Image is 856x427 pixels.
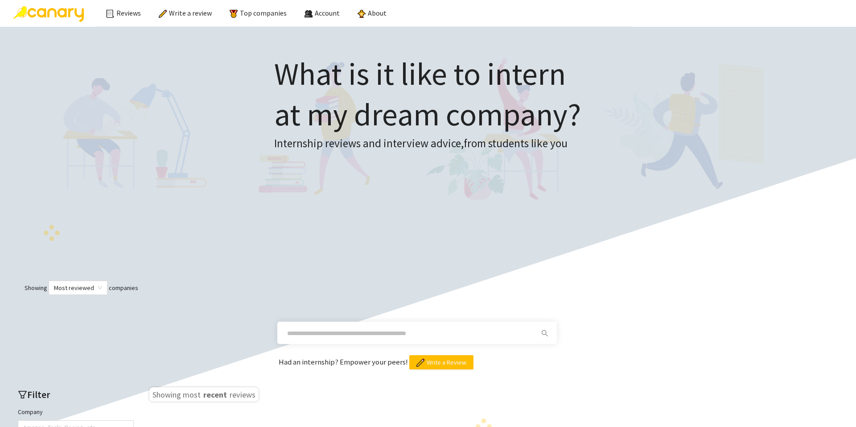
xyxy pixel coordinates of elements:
a: Top companies [230,8,287,17]
span: Account [315,8,340,17]
div: Showing companies [9,281,847,295]
img: pencil.png [416,359,424,367]
button: Write a Review [409,355,473,369]
h3: Showing most reviews [149,387,259,402]
span: search [538,330,551,337]
span: Had an internship? Empower your peers! [279,357,409,367]
span: filter [18,390,27,399]
span: Most reviewed [54,281,102,294]
a: Reviews [106,8,141,17]
span: Write a Review [427,357,466,367]
span: at my dream company? [274,95,581,134]
h3: Internship reviews and interview advice, from students like you [274,135,581,153]
h2: Filter [18,387,134,402]
img: people.png [305,10,313,18]
button: search [538,326,552,340]
h1: What is it like to intern [274,54,581,135]
a: About [358,8,387,17]
a: Write a review [159,8,212,17]
label: Company [18,407,43,417]
img: Canary Logo [13,6,84,22]
span: recent [202,388,228,399]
